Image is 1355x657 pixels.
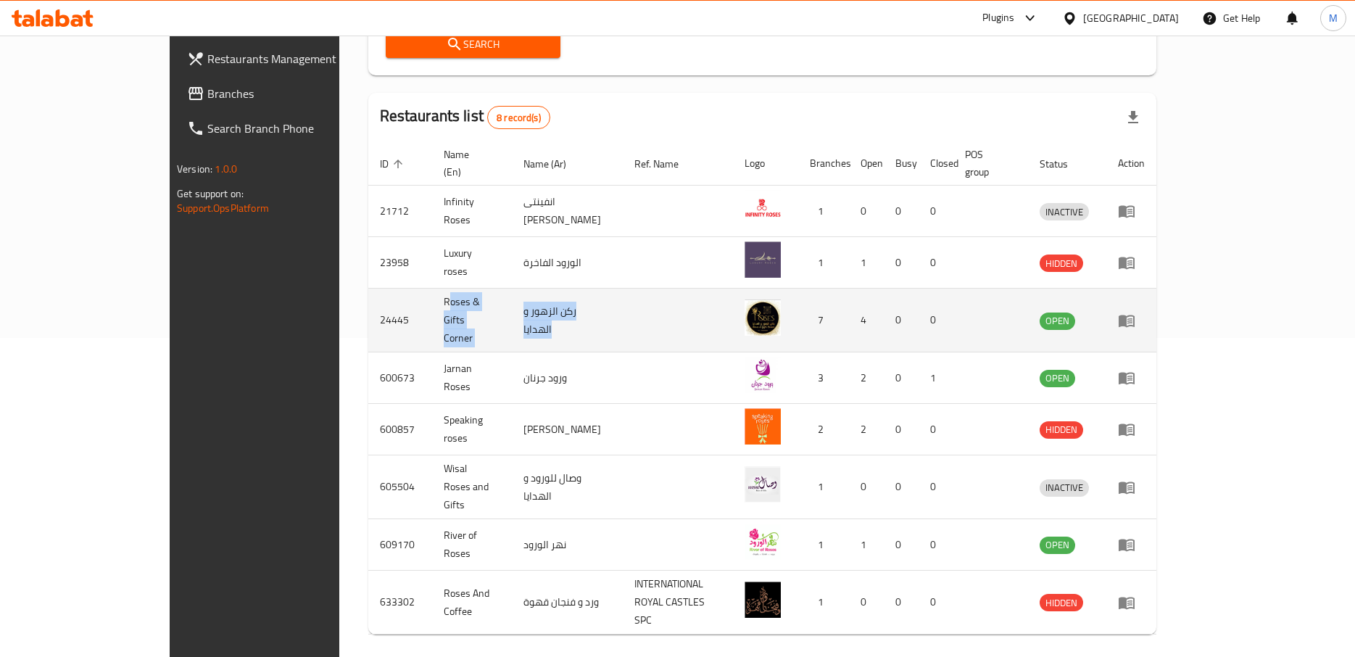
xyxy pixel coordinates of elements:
[798,352,849,404] td: 3
[884,455,919,519] td: 0
[849,289,884,352] td: 4
[512,289,623,352] td: ركن الزھور و الھدايا
[919,186,953,237] td: 0
[1040,537,1075,554] div: OPEN
[368,571,432,635] td: 633302
[745,408,781,445] img: Speaking roses
[368,237,432,289] td: 23958
[745,299,781,336] img: Roses & Gifts Corner
[849,237,884,289] td: 1
[1118,202,1145,220] div: Menu
[523,155,585,173] span: Name (Ar)
[512,455,623,519] td: وصال للورود و الهدايا
[1040,537,1075,553] span: OPEN
[634,155,697,173] span: Ref. Name
[1040,155,1087,173] span: Status
[965,146,1011,181] span: POS group
[368,519,432,571] td: 609170
[175,76,396,111] a: Branches
[368,141,1156,635] table: enhanced table
[1040,255,1083,272] span: HIDDEN
[512,519,623,571] td: نهر الورود
[380,155,407,173] span: ID
[368,289,432,352] td: 24445
[177,199,269,218] a: Support.OpsPlatform
[884,519,919,571] td: 0
[884,289,919,352] td: 0
[432,352,512,404] td: Jarnan Roses
[444,146,494,181] span: Name (En)
[745,241,781,278] img: Luxury roses
[1118,421,1145,438] div: Menu
[798,455,849,519] td: 1
[1040,421,1083,439] div: HIDDEN
[733,141,798,186] th: Logo
[1040,421,1083,438] span: HIDDEN
[919,352,953,404] td: 1
[177,160,212,178] span: Version:
[982,9,1014,27] div: Plugins
[849,352,884,404] td: 2
[798,519,849,571] td: 1
[1040,204,1089,220] span: INACTIVE
[919,237,953,289] td: 0
[397,36,550,54] span: Search
[207,50,384,67] span: Restaurants Management
[1118,369,1145,387] div: Menu
[512,237,623,289] td: الورود الفاخرة
[798,186,849,237] td: 1
[368,455,432,519] td: 605504
[1118,479,1145,496] div: Menu
[512,352,623,404] td: ورود جرنان
[432,404,512,455] td: Speaking roses
[512,404,623,455] td: [PERSON_NAME]
[849,455,884,519] td: 0
[745,524,781,560] img: River of Roses
[487,106,550,129] div: Total records count
[1040,313,1075,330] div: OPEN
[798,237,849,289] td: 1
[1118,312,1145,329] div: Menu
[512,186,623,237] td: انفينتى [PERSON_NAME]
[432,237,512,289] td: Luxury roses
[512,571,623,635] td: ورد و فنجان قهوة
[919,404,953,455] td: 0
[207,85,384,102] span: Branches
[432,571,512,635] td: Roses And Coffee
[798,289,849,352] td: 7
[884,352,919,404] td: 0
[432,289,512,352] td: Roses & Gifts Corner
[884,404,919,455] td: 0
[849,571,884,635] td: 0
[884,571,919,635] td: 0
[745,357,781,393] img: Jarnan Roses
[1040,203,1089,220] div: INACTIVE
[1040,595,1083,611] span: HIDDEN
[798,141,849,186] th: Branches
[368,352,432,404] td: 600673
[1040,370,1075,387] div: OPEN
[745,190,781,226] img: Infinity Roses
[207,120,384,137] span: Search Branch Phone
[1040,479,1089,496] span: INACTIVE
[1083,10,1179,26] div: [GEOGRAPHIC_DATA]
[849,519,884,571] td: 1
[745,582,781,618] img: Roses And Coffee
[919,519,953,571] td: 0
[884,186,919,237] td: 0
[215,160,237,178] span: 1.0.0
[1116,100,1151,135] div: Export file
[798,404,849,455] td: 2
[919,141,953,186] th: Closed
[745,466,781,503] img: Wisal Roses and Gifts
[432,186,512,237] td: Infinity Roses
[1040,313,1075,329] span: OPEN
[386,31,561,58] button: Search
[849,186,884,237] td: 0
[1106,141,1156,186] th: Action
[884,237,919,289] td: 0
[432,455,512,519] td: Wisal Roses and Gifts
[623,571,733,635] td: INTERNATIONAL ROYAL CASTLES SPC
